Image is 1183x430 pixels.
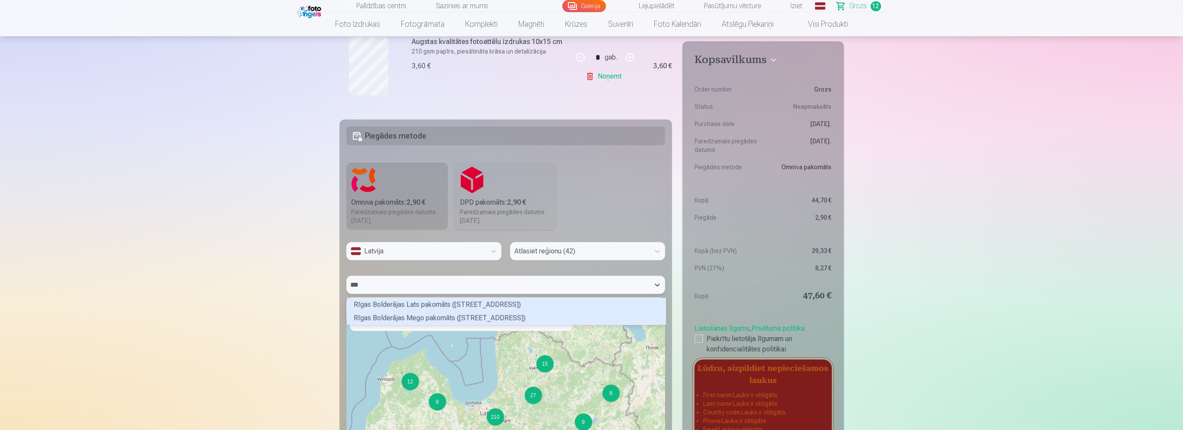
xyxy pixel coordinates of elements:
p: 210 gsm papīrs, piesātināta krāsa un detalizācija [412,47,568,56]
dd: 44,70 € [768,196,832,205]
a: Fotogrāmata [390,12,455,36]
h6: Augstas kvalitātes fotoattēlu izdrukas 10x15 cm [412,37,568,47]
a: Magnēti [508,12,555,36]
h5: Piegādes metode [346,126,666,145]
img: /fa1 [297,3,324,18]
a: Atslēgu piekariņi [711,12,784,36]
dt: Kopā (bez PVN) [695,247,759,255]
a: Krūzes [555,12,598,36]
a: Foto izdrukas [325,12,390,36]
a: Noņemt [586,68,625,85]
a: Komplekti [455,12,508,36]
div: DPD pakomāts : [460,197,552,208]
dt: Paredzamais piegādes datums [695,137,759,154]
div: , [695,320,831,354]
b: 2,90 € [507,198,526,206]
dd: [DATE]. [768,120,832,128]
div: 12 [401,373,402,373]
div: 8 [603,385,620,402]
div: Omniva pakomāts : [352,197,443,208]
a: Suvenīri [598,12,644,36]
h5: Lūdzu, aizpildiet nepieciešamos laukus [695,360,831,387]
div: 210 [486,408,487,409]
dt: Status [695,102,759,111]
div: Paredzamais piegādes datums [DATE]. [352,208,443,225]
button: Kopsavilkums [695,54,831,69]
div: Latvija [351,246,482,256]
dd: [DATE]. [768,137,832,154]
dd: 39,33 € [768,247,832,255]
div: 15 [536,355,537,356]
div: grid [347,298,666,325]
dd: 47,60 € [768,290,832,302]
div: Paredzamais piegādes datums [DATE]. [460,208,552,225]
dt: PVN (21%) [695,264,759,272]
div: Rīgas Bolderājas Mego pakomāts ([STREET_ADDRESS]) [347,311,666,325]
div: 9 [574,413,575,414]
dt: Piegāde [695,213,759,222]
b: 2,90 € [407,198,426,206]
div: 12 [402,373,419,390]
a: Visi produkti [784,12,858,36]
dt: Order number [695,85,759,94]
div: Rīgas Bolderājas Lats pakomāts ([STREET_ADDRESS]) [347,298,666,311]
dt: Purchase date [695,120,759,128]
div: 8 [429,393,446,411]
li: First name : Lauks ir obligāts [703,391,823,399]
dd: 8,27 € [768,264,832,272]
div: 3,60 € [412,61,431,71]
div: 8 [602,384,603,385]
div: gab. [605,47,618,68]
label: Piekrītu lietotāja līgumam un konfidencialitātes politikai [695,334,831,354]
div: 15 [536,355,554,373]
span: Grozs [850,1,867,11]
dd: 2,90 € [768,213,832,222]
div: 210 [487,408,504,426]
dd: Omniva pakomāts [768,163,832,171]
div: 27 [525,387,542,404]
a: Foto kalendāri [644,12,711,36]
a: Privātuma politika [752,324,805,332]
div: 3,60 € [653,63,672,69]
dd: Grozs [768,85,832,94]
dt: Kopā [695,290,759,302]
span: Neapmaksāts [793,102,832,111]
dt: Piegādes metode [695,163,759,171]
span: 12 [871,1,881,11]
a: Lietošanas līgums [695,324,749,332]
li: Country code : Lauks ir obligāts [703,408,823,417]
li: Last name : Lauks ir obligāts [703,399,823,408]
div: 8 [428,393,429,394]
li: Phone : Lauks ir obligāts [703,417,823,425]
dt: Kopā [695,196,759,205]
